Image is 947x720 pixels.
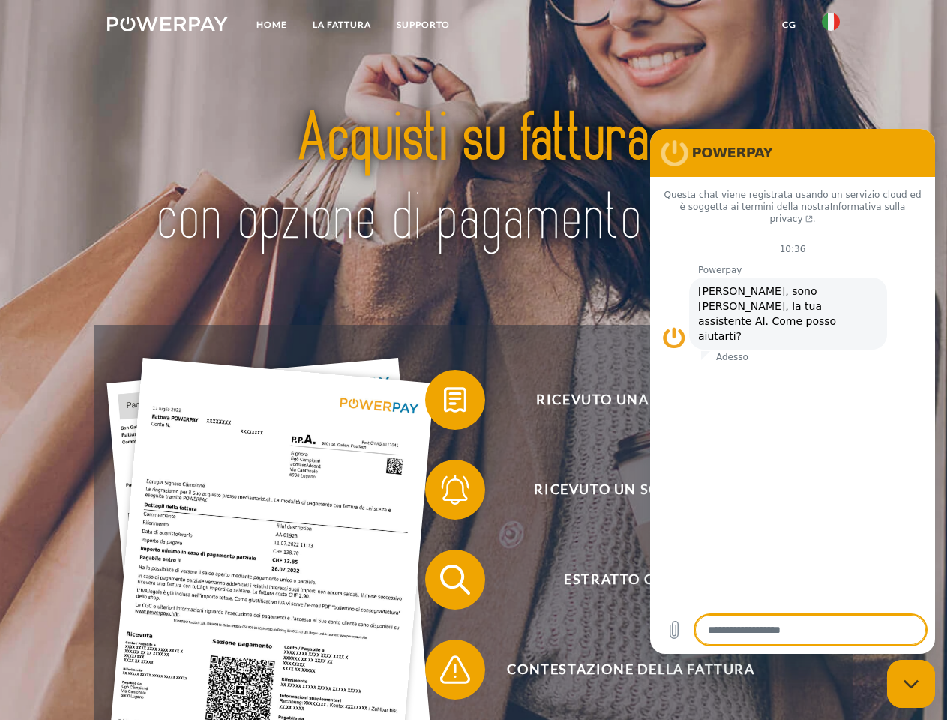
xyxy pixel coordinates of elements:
[436,651,474,688] img: qb_warning.svg
[300,11,384,38] a: LA FATTURA
[447,460,814,520] span: Ricevuto un sollecito?
[769,11,809,38] a: CG
[436,381,474,418] img: qb_bill.svg
[447,550,814,610] span: Estratto conto
[244,11,300,38] a: Home
[436,561,474,598] img: qb_search.svg
[447,370,814,430] span: Ricevuto una fattura?
[436,471,474,508] img: qb_bell.svg
[425,460,815,520] button: Ricevuto un sollecito?
[107,16,228,31] img: logo-powerpay-white.svg
[822,13,840,31] img: it
[425,640,815,700] button: Contestazione della fattura
[384,11,463,38] a: Supporto
[143,72,804,287] img: title-powerpay_it.svg
[425,370,815,430] button: Ricevuto una fattura?
[650,129,935,654] iframe: Finestra di messaggistica
[887,660,935,708] iframe: Pulsante per aprire la finestra di messaggistica, conversazione in corso
[425,550,815,610] button: Estratto conto
[447,640,814,700] span: Contestazione della fattura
